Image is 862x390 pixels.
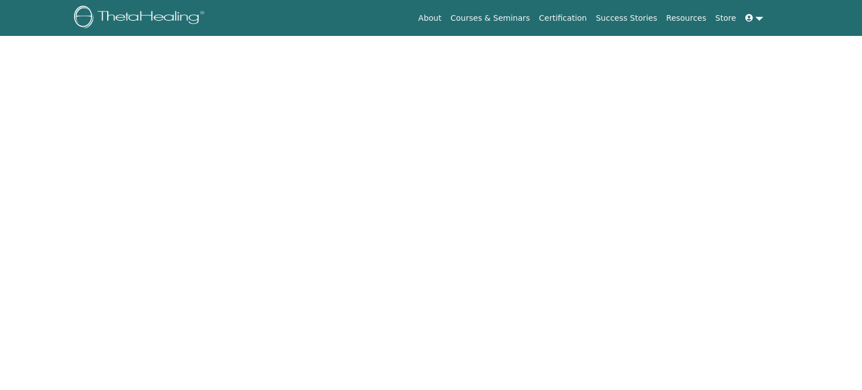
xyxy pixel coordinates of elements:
a: Courses & Seminars [446,8,535,29]
a: Store [711,8,741,29]
a: About [414,8,446,29]
a: Certification [534,8,591,29]
a: Success Stories [592,8,662,29]
img: logo.png [74,6,208,31]
a: Resources [662,8,711,29]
